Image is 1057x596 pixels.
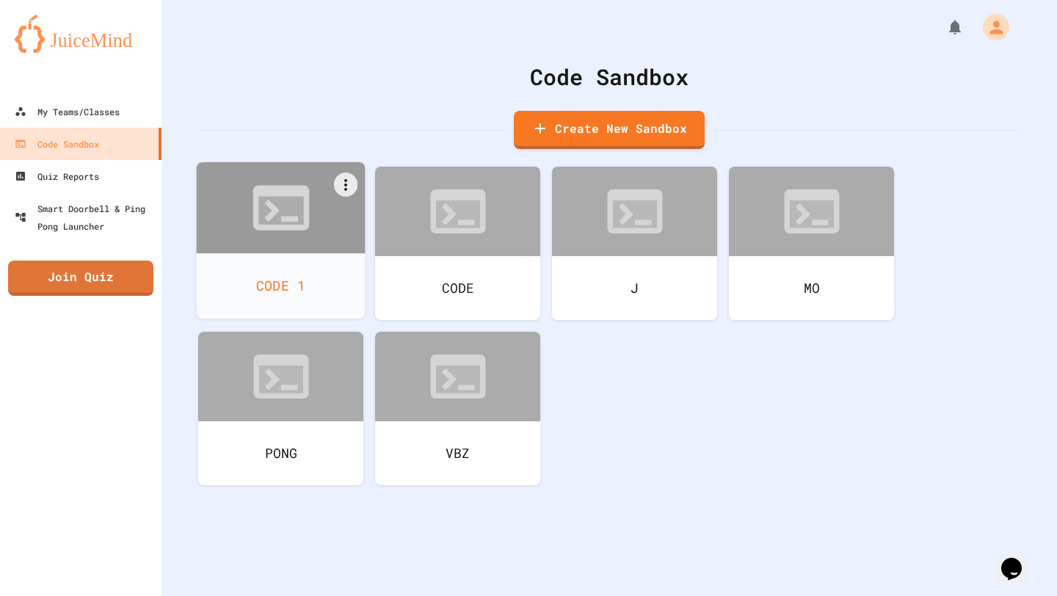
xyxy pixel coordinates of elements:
a: VBZ [375,332,540,485]
div: CODE 1 [197,253,366,319]
div: Smart Doorbell & Ping Pong Launcher [15,200,156,235]
a: MO [729,167,894,320]
div: VBZ [375,421,540,485]
a: CODE 1 [197,162,366,319]
div: My Notifications [919,15,967,40]
div: Code Sandbox [198,60,1020,93]
a: CODE [375,167,540,320]
a: PONG [198,332,363,485]
iframe: chat widget [995,537,1042,581]
a: Create New Sandbox [514,111,705,149]
a: J [552,167,717,320]
div: Quiz Reports [15,167,99,185]
a: Join Quiz [8,261,153,296]
div: MO [729,256,894,320]
div: Code Sandbox [15,135,99,153]
div: CODE [375,256,540,320]
img: logo-orange.svg [15,15,147,53]
div: PONG [198,421,363,485]
div: My Account [967,10,1013,44]
div: My Teams/Classes [15,103,120,120]
div: J [552,256,717,320]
